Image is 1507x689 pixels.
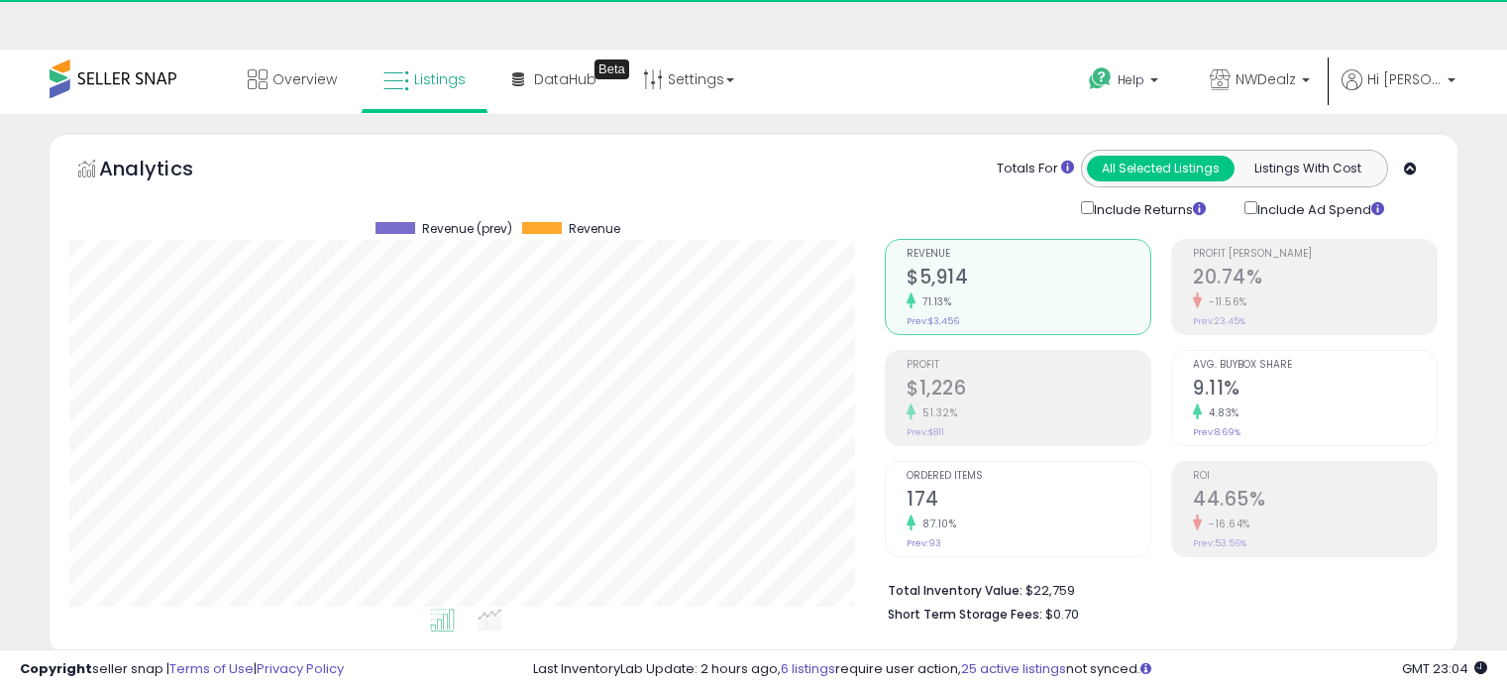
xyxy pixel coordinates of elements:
small: Prev: 53.56% [1193,537,1246,549]
span: DataHub [534,69,596,89]
small: 51.32% [915,405,957,420]
small: Prev: $3,456 [907,315,959,327]
span: Revenue (prev) [422,222,512,236]
small: 87.10% [915,517,956,531]
h2: 20.74% [1193,266,1437,292]
h2: 174 [907,488,1150,515]
h2: $1,226 [907,377,1150,403]
span: Revenue [569,222,620,236]
span: ROI [1193,471,1437,482]
span: Revenue [907,249,1150,260]
a: 6 listings [781,659,835,678]
div: seller snap | | [20,660,344,679]
span: NWDealz [1236,69,1296,89]
span: Hi [PERSON_NAME] [1367,69,1442,89]
a: Privacy Policy [257,659,344,678]
span: Profit [PERSON_NAME] [1193,249,1437,260]
div: Tooltip anchor [594,59,629,79]
h5: Analytics [99,155,232,187]
div: Include Ad Spend [1230,197,1416,220]
span: Listings [414,69,466,89]
h2: $5,914 [907,266,1150,292]
b: Total Inventory Value: [888,582,1023,599]
h2: 44.65% [1193,488,1437,515]
span: Ordered Items [907,471,1150,482]
div: Include Returns [1066,197,1230,220]
small: Prev: 23.45% [1193,315,1245,327]
a: Overview [233,50,352,109]
span: Profit [907,360,1150,371]
span: Help [1118,71,1144,88]
small: Prev: 93 [907,537,941,549]
small: -16.64% [1202,517,1250,531]
a: Help [1073,52,1178,113]
span: Avg. Buybox Share [1193,360,1437,371]
i: Get Help [1088,66,1113,91]
button: Listings With Cost [1234,156,1381,181]
div: Totals For [997,160,1074,178]
small: 71.13% [915,294,951,309]
span: $0.70 [1045,605,1079,624]
a: 25 active listings [961,659,1066,678]
a: NWDealz [1195,50,1325,114]
small: -11.56% [1202,294,1247,309]
small: 4.83% [1202,405,1239,420]
span: Overview [272,69,337,89]
a: Listings [369,50,481,109]
a: Hi [PERSON_NAME] [1342,69,1455,114]
a: Settings [628,50,749,109]
a: Terms of Use [169,659,254,678]
div: Last InventoryLab Update: 2 hours ago, require user action, not synced. [533,660,1487,679]
li: $22,759 [888,577,1423,601]
strong: Copyright [20,659,92,678]
b: Short Term Storage Fees: [888,606,1042,623]
span: 2025-09-13 23:04 GMT [1402,659,1487,678]
small: Prev: 8.69% [1193,426,1240,438]
a: DataHub [497,50,611,109]
button: All Selected Listings [1087,156,1235,181]
small: Prev: $811 [907,426,944,438]
h2: 9.11% [1193,377,1437,403]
